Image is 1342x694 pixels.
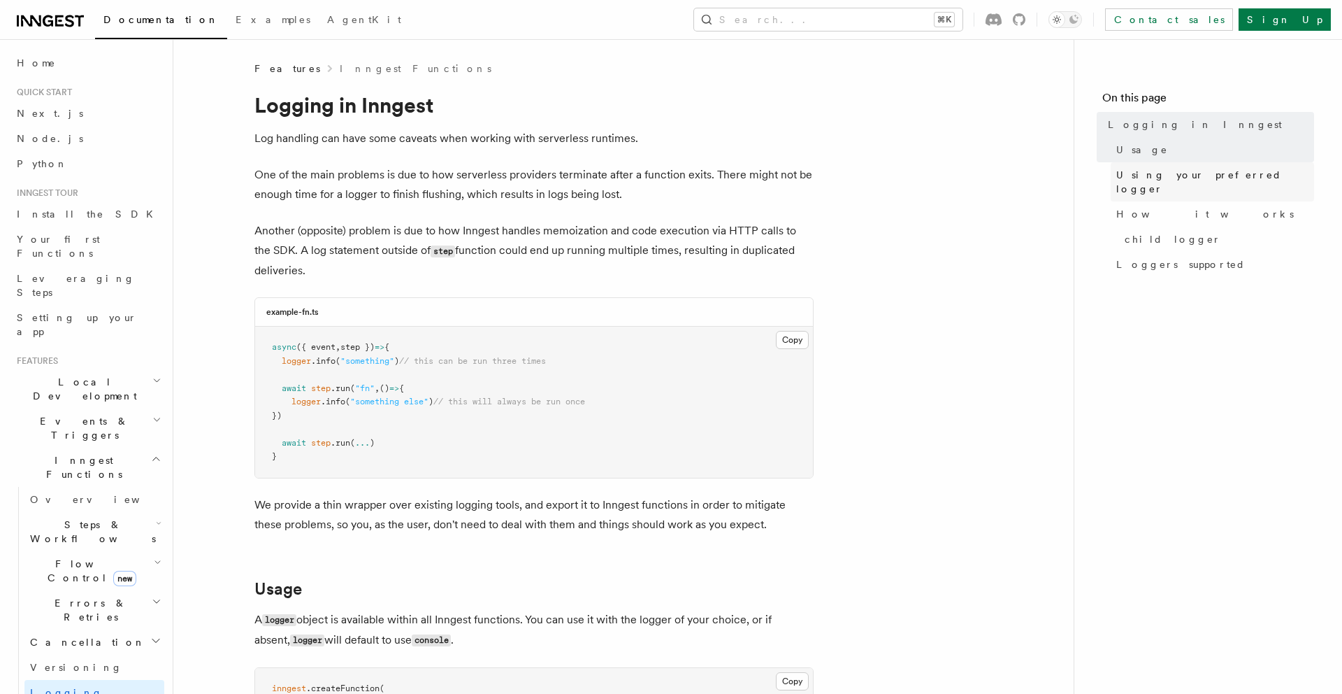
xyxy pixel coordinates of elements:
[103,14,219,25] span: Documentation
[1111,252,1314,277] a: Loggers supported
[375,342,384,352] span: =>
[384,342,389,352] span: {
[272,411,282,420] span: })
[350,397,428,406] span: "something else"
[311,438,331,448] span: step
[11,87,72,98] span: Quick start
[24,635,145,649] span: Cancellation
[399,356,546,366] span: // this can be run three times
[1102,112,1314,137] a: Logging in Inngest
[11,369,164,409] button: Local Development
[11,375,152,403] span: Local Development
[375,383,380,393] span: ,
[1111,162,1314,201] a: Using your preferred logger
[17,158,68,169] span: Python
[262,614,296,626] code: logger
[95,4,227,39] a: Documentation
[776,672,809,691] button: Copy
[335,342,340,352] span: ,
[935,13,954,27] kbd: ⌘K
[311,383,331,393] span: step
[1125,232,1221,246] span: child logger
[11,187,78,199] span: Inngest tour
[254,221,814,281] p: Another (opposite) problem is due to how Inngest handles memoization and code execution via HTTP ...
[776,331,809,349] button: Copy
[11,126,164,151] a: Node.js
[389,383,399,393] span: =>
[24,487,164,512] a: Overview
[412,635,451,646] code: console
[1116,257,1246,271] span: Loggers supported
[11,414,152,442] span: Events & Triggers
[272,342,296,352] span: async
[345,397,350,406] span: (
[17,133,83,144] span: Node.js
[1116,207,1294,221] span: How it works
[17,234,100,259] span: Your first Functions
[17,108,83,119] span: Next.js
[17,312,137,337] span: Setting up your app
[11,50,164,76] a: Home
[327,14,401,25] span: AgentKit
[266,306,319,318] h3: example-fn.ts
[340,342,375,352] span: step })
[291,397,321,406] span: logger
[340,62,491,76] a: Inngest Functions
[394,356,399,366] span: )
[311,356,335,366] span: .info
[306,684,380,693] span: .createFunction
[272,451,277,461] span: }
[30,662,122,673] span: Versioning
[254,579,302,599] a: Usage
[113,571,136,586] span: new
[282,356,311,366] span: logger
[254,165,814,204] p: One of the main problems is due to how serverless providers terminate after a function exits. The...
[694,8,962,31] button: Search...⌘K
[24,655,164,680] a: Versioning
[24,590,164,630] button: Errors & Retries
[1116,143,1168,157] span: Usage
[380,383,389,393] span: ()
[331,438,350,448] span: .run
[254,62,320,76] span: Features
[331,383,350,393] span: .run
[227,4,319,38] a: Examples
[340,356,394,366] span: "something"
[1119,227,1314,252] a: child logger
[431,246,455,257] code: step
[11,227,164,266] a: Your first Functions
[11,355,58,367] span: Features
[399,383,404,393] span: {
[17,273,135,298] span: Leveraging Steps
[321,397,345,406] span: .info
[319,4,410,38] a: AgentKit
[11,305,164,344] a: Setting up your app
[1105,8,1233,31] a: Contact sales
[282,383,306,393] span: await
[24,596,152,624] span: Errors & Retries
[350,383,355,393] span: (
[11,409,164,448] button: Events & Triggers
[24,518,156,546] span: Steps & Workflows
[11,266,164,305] a: Leveraging Steps
[272,684,306,693] span: inngest
[1108,118,1282,132] span: Logging in Inngest
[1102,90,1314,112] h4: On this page
[11,101,164,126] a: Next.js
[1239,8,1331,31] a: Sign Up
[24,551,164,590] button: Flow Controlnew
[11,448,164,487] button: Inngest Functions
[24,557,154,585] span: Flow Control
[433,397,585,406] span: // this will always be run once
[428,397,433,406] span: )
[17,208,161,220] span: Install the SDK
[254,610,814,651] p: A object is available within all Inngest functions. You can use it with the logger of your choice...
[254,495,814,534] p: We provide a thin wrapper over existing logging tools, and export it to Inngest functions in orde...
[1048,11,1082,28] button: Toggle dark mode
[11,453,151,481] span: Inngest Functions
[350,438,355,448] span: (
[1111,201,1314,227] a: How it works
[24,630,164,655] button: Cancellation
[282,438,306,448] span: await
[24,512,164,551] button: Steps & Workflows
